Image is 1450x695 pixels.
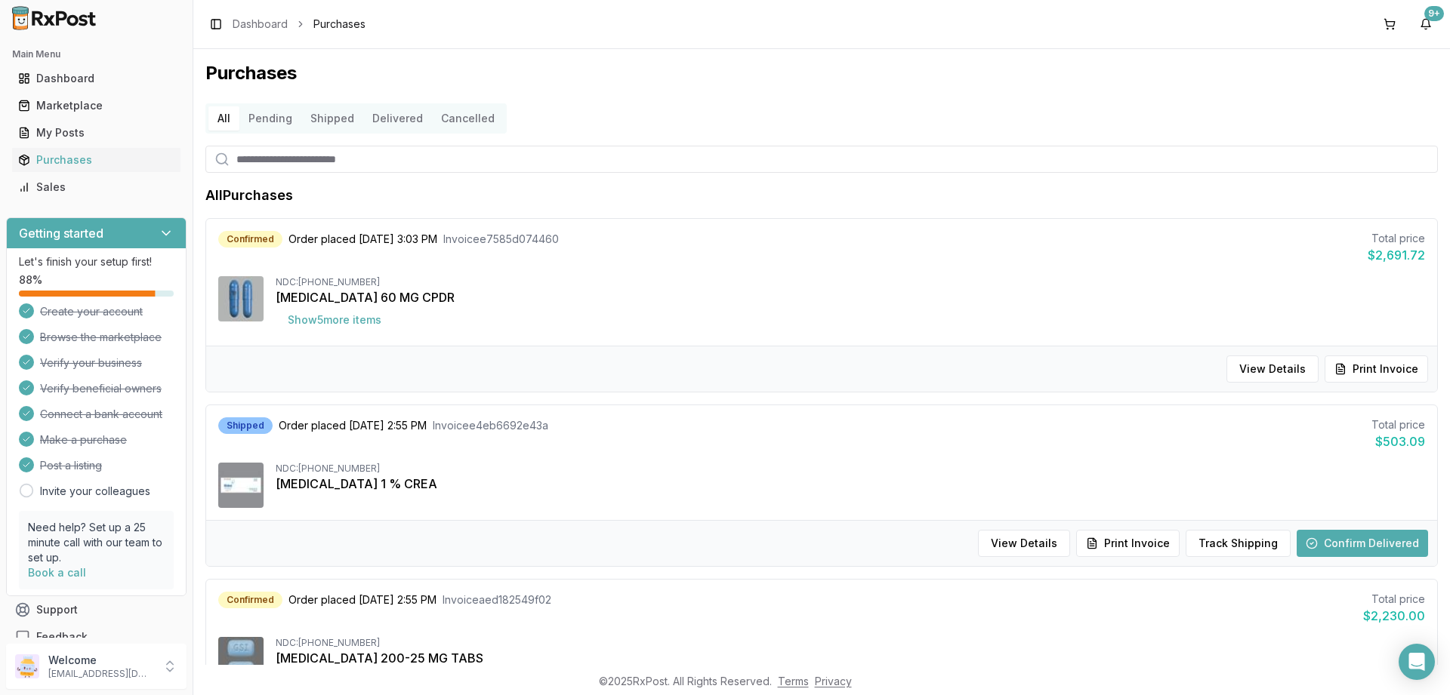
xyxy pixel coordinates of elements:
div: My Posts [18,125,174,140]
span: Invoice e4eb6692e43a [433,418,548,433]
div: Marketplace [18,98,174,113]
button: Sales [6,175,187,199]
span: Connect a bank account [40,407,162,422]
nav: breadcrumb [233,17,366,32]
img: Descovy 200-25 MG TABS [218,637,264,682]
a: Sales [12,174,180,201]
div: Dashboard [18,71,174,86]
h1: Purchases [205,61,1438,85]
div: NDC: [PHONE_NUMBER] [276,463,1425,475]
img: Dexilant 60 MG CPDR [218,276,264,321]
span: Order placed [DATE] 3:03 PM [288,232,437,247]
button: Shipped [301,106,363,131]
div: NDC: [PHONE_NUMBER] [276,276,1425,288]
div: $2,230.00 [1363,607,1425,625]
span: Make a purchase [40,432,127,447]
a: Invite your colleagues [40,484,150,499]
a: Dashboard [12,65,180,92]
div: Sales [18,180,174,195]
span: Order placed [DATE] 2:55 PM [279,418,427,433]
span: Browse the marketplace [40,330,162,345]
a: Terms [778,675,809,687]
p: [EMAIL_ADDRESS][DOMAIN_NAME] [48,668,153,680]
a: My Posts [12,119,180,146]
button: Print Invoice [1325,355,1428,383]
img: RxPost Logo [6,6,103,30]
span: Create your account [40,304,143,319]
a: Book a call [28,566,86,579]
img: User avatar [15,654,39,678]
p: Welcome [48,653,153,668]
p: Let's finish your setup first! [19,254,174,269]
span: Post a listing [40,458,102,473]
a: Privacy [815,675,852,687]
button: My Posts [6,121,187,145]
button: View Details [1226,355,1319,383]
button: Dashboard [6,66,187,91]
span: Invoice aed182549f02 [443,592,551,607]
button: Show5more items [276,306,393,334]
button: View Details [978,530,1070,557]
button: Confirm Delivered [1297,530,1428,557]
div: $503.09 [1371,432,1425,451]
span: 88 % [19,272,42,288]
span: Verify your business [40,355,142,371]
button: Support [6,596,187,623]
button: Print Invoice [1076,530,1180,557]
div: Open Intercom Messenger [1399,644,1435,680]
button: 9+ [1414,12,1438,36]
div: NDC: [PHONE_NUMBER] [276,637,1425,649]
button: Delivered [363,106,432,131]
button: Marketplace [6,94,187,118]
div: Purchases [18,152,174,168]
button: Track Shipping [1186,530,1291,557]
p: Need help? Set up a 25 minute call with our team to set up. [28,520,165,565]
img: Winlevi 1 % CREA [218,463,264,508]
span: Verify beneficial owners [40,381,162,396]
h1: All Purchases [205,185,293,206]
div: Confirmed [218,592,282,608]
div: [MEDICAL_DATA] 60 MG CPDR [276,288,1425,306]
span: Order placed [DATE] 2:55 PM [288,592,437,607]
a: Dashboard [233,17,288,32]
button: Feedback [6,623,187,650]
h2: Main Menu [12,48,180,60]
div: 9+ [1424,6,1444,21]
div: Shipped [218,417,273,434]
span: Feedback [36,629,88,644]
div: Total price [1368,231,1425,246]
button: All [208,106,239,131]
button: Purchases [6,148,187,172]
div: Confirmed [218,231,282,248]
div: [MEDICAL_DATA] 1 % CREA [276,475,1425,493]
div: Total price [1363,592,1425,607]
div: Total price [1371,417,1425,432]
span: Purchases [313,17,366,32]
div: [MEDICAL_DATA] 200-25 MG TABS [276,649,1425,667]
button: Pending [239,106,301,131]
div: $2,691.72 [1368,246,1425,264]
button: Cancelled [432,106,504,131]
a: Marketplace [12,92,180,119]
h3: Getting started [19,224,103,242]
span: Invoice e7585d074460 [443,232,559,247]
a: Purchases [12,146,180,174]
